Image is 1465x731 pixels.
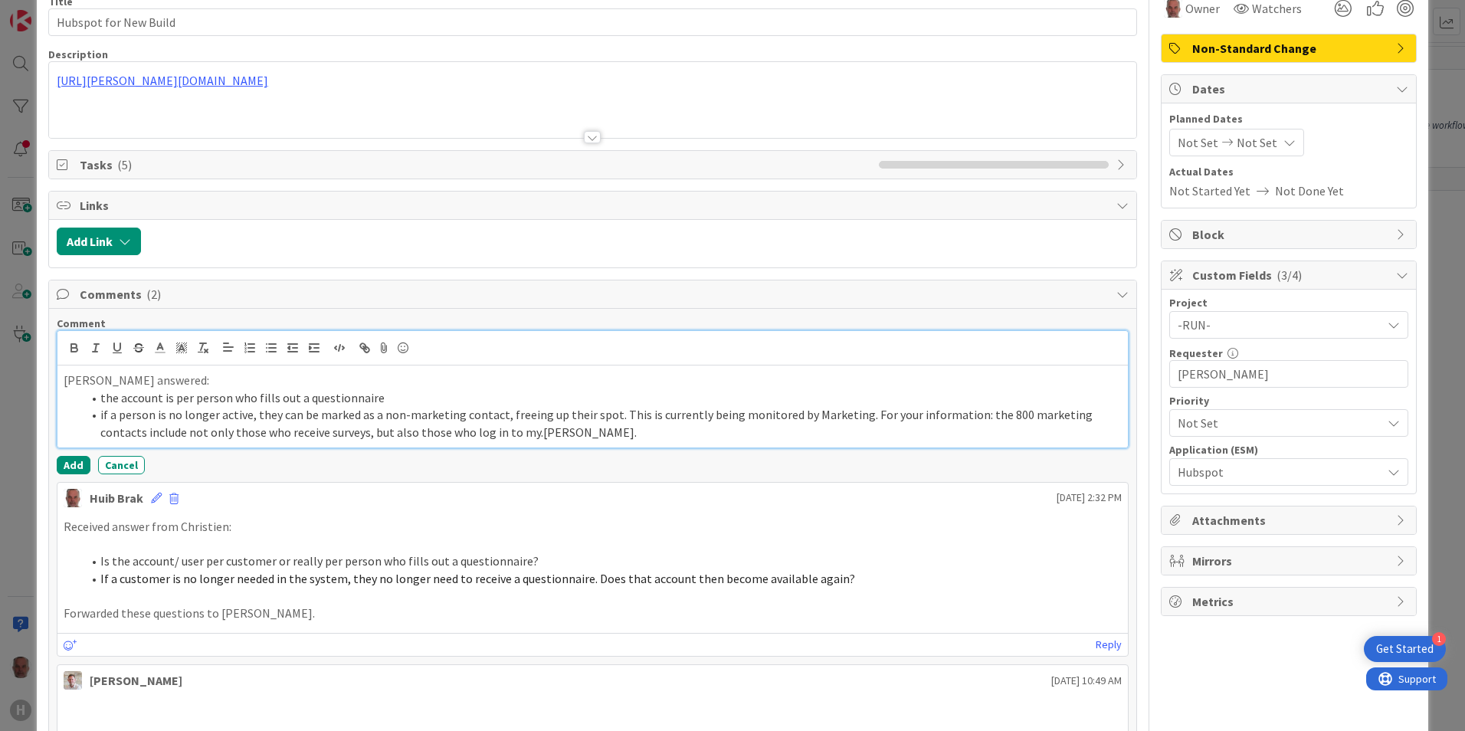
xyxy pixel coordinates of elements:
[1057,490,1122,506] span: [DATE] 2:32 PM
[98,456,145,474] button: Cancel
[1192,80,1388,98] span: Dates
[1192,225,1388,244] span: Block
[1169,164,1408,180] span: Actual Dates
[1376,641,1434,657] div: Get Started
[48,8,1137,36] input: type card name here...
[48,48,108,61] span: Description
[1192,39,1388,57] span: Non-Standard Change
[64,372,1122,389] p: [PERSON_NAME] answered:
[1051,673,1122,689] span: [DATE] 10:49 AM
[90,671,182,690] div: [PERSON_NAME]
[1432,632,1446,646] div: 1
[64,518,1122,536] p: Received answer from Christien:
[1192,552,1388,570] span: Mirrors
[1178,314,1374,336] span: -RUN-
[80,196,1109,215] span: Links
[57,456,90,474] button: Add
[64,605,1122,622] p: Forwarded these questions to [PERSON_NAME].
[1169,395,1408,406] div: Priority
[82,389,1122,407] li: the account is per person who fills out a questionnaire
[1192,511,1388,529] span: Attachments
[90,489,143,507] div: Huib Brak
[1169,182,1250,200] span: Not Started Yet
[1192,592,1388,611] span: Metrics
[80,156,871,174] span: Tasks
[57,228,141,255] button: Add Link
[80,285,1109,303] span: Comments
[1169,444,1408,455] div: Application (ESM)
[1169,346,1223,360] label: Requester
[57,316,106,330] span: Comment
[1237,133,1277,152] span: Not Set
[100,553,539,569] span: Is the account/ user per customer or really per person who fills out a questionnaire?
[117,157,132,172] span: ( 5 )
[1169,297,1408,308] div: Project
[1178,412,1374,434] span: Not Set
[1169,111,1408,127] span: Planned Dates
[57,73,268,88] a: [URL][PERSON_NAME][DOMAIN_NAME]
[82,406,1122,441] li: if a person is no longer active, they can be marked as a non-marketing contact, freeing up their ...
[100,571,855,586] span: If a customer is no longer needed in the system, they no longer need to receive a questionnaire. ...
[1096,635,1122,654] a: Reply
[1192,266,1388,284] span: Custom Fields
[1275,182,1344,200] span: Not Done Yet
[32,2,70,21] span: Support
[1364,636,1446,662] div: Open Get Started checklist, remaining modules: 1
[1178,461,1374,483] span: Hubspot
[64,671,82,690] img: Rd
[146,287,161,302] span: ( 2 )
[64,489,82,507] img: HB
[1277,267,1302,283] span: ( 3/4 )
[1178,133,1218,152] span: Not Set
